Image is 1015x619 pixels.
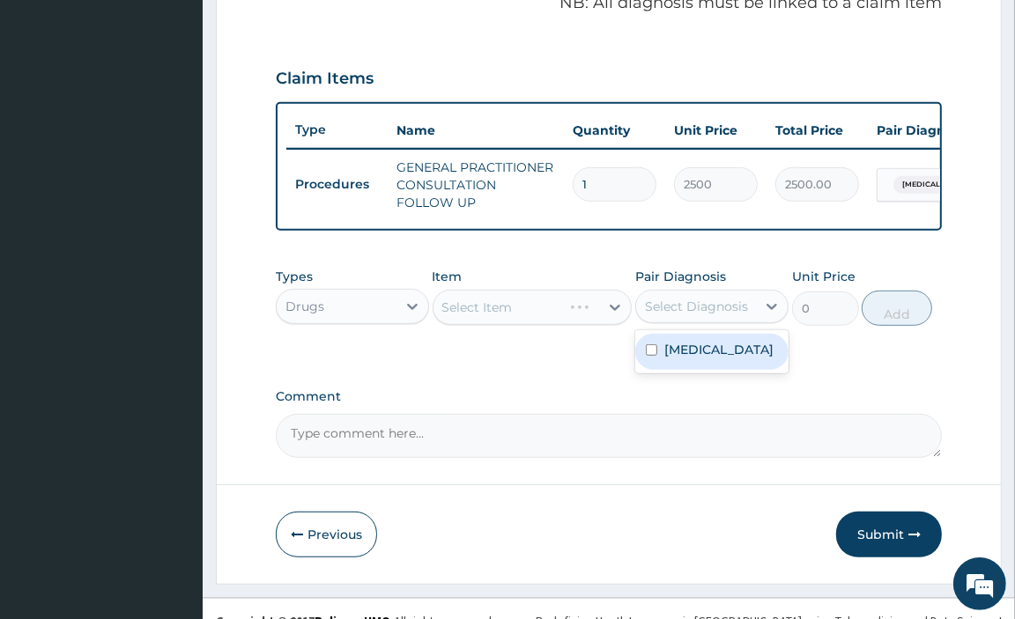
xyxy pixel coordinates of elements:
[92,99,296,122] div: Chat with us now
[836,512,942,557] button: Submit
[433,268,463,285] label: Item
[388,113,564,148] th: Name
[286,114,388,146] th: Type
[893,176,991,194] span: [MEDICAL_DATA] wi...
[276,512,377,557] button: Previous
[635,268,726,285] label: Pair Diagnosis
[664,341,774,358] label: [MEDICAL_DATA]
[792,268,856,285] label: Unit Price
[276,70,374,89] h3: Claim Items
[33,88,71,132] img: d_794563401_company_1708531726252_794563401
[388,150,564,220] td: GENERAL PRACTITIONER CONSULTATION FOLLOW UP
[665,113,767,148] th: Unit Price
[102,193,243,371] span: We're online!
[767,113,868,148] th: Total Price
[564,113,665,148] th: Quantity
[286,168,388,201] td: Procedures
[276,389,943,404] label: Comment
[9,424,336,485] textarea: Type your message and hit 'Enter'
[862,291,932,326] button: Add
[645,298,748,315] div: Select Diagnosis
[285,298,324,315] div: Drugs
[289,9,331,51] div: Minimize live chat window
[276,269,313,284] label: Types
